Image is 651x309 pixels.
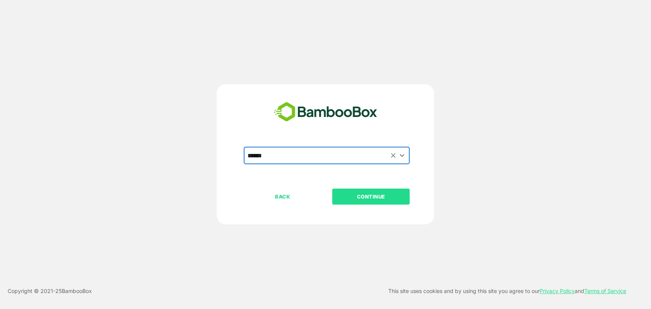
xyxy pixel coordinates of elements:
button: BACK [244,189,321,205]
p: BACK [244,192,321,201]
p: This site uses cookies and by using this site you agree to our and [388,287,626,296]
a: Terms of Service [584,288,626,294]
img: bamboobox [270,99,381,125]
button: CONTINUE [332,189,410,205]
p: CONTINUE [333,192,409,201]
button: Open [397,150,407,160]
button: Clear [389,151,397,160]
a: Privacy Policy [540,288,575,294]
p: Copyright © 2021- 25 BambooBox [8,287,92,296]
